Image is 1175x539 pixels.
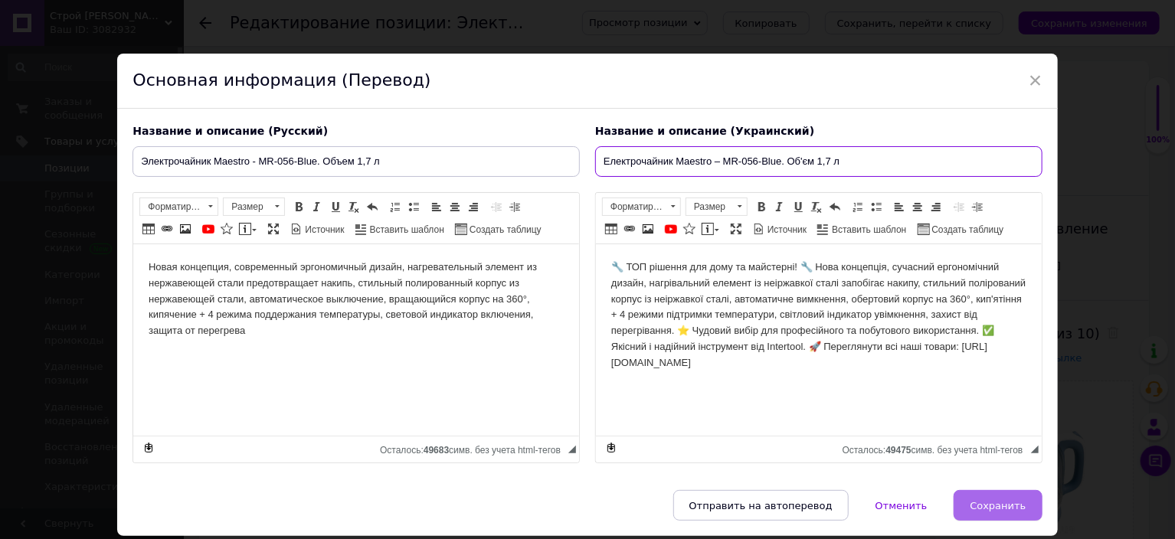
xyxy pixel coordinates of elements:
a: По правому краю [465,198,482,215]
iframe: Визуальный текстовый редактор, 01D5D68D-34C1-45B5-A160-63A812981220 [596,244,1042,436]
a: Увеличить отступ [506,198,523,215]
a: Источник [751,220,809,237]
a: Убрать форматирование [808,198,825,215]
a: Вставить / удалить нумерованный список [849,198,866,215]
a: Вставить/Редактировать ссылку (Ctrl+L) [621,220,638,237]
a: Источник [288,220,346,237]
a: Вставить / удалить нумерованный список [387,198,404,215]
a: Вставить сообщение [699,220,722,237]
a: По правому краю [928,198,944,215]
span: Перетащите для изменения размера [568,446,576,453]
span: Отправить на автоперевод [689,500,833,511]
a: Добавить видео с YouTube [663,220,679,237]
span: Источник [303,224,344,237]
a: Таблица [603,220,620,237]
a: Вставить иконку [681,220,698,237]
a: Отменить (Ctrl+Z) [364,198,381,215]
a: Полужирный (Ctrl+B) [753,198,770,215]
a: Сделать резервную копию сейчас [603,439,620,456]
span: Форматирование [603,198,666,215]
a: Вставить/Редактировать ссылку (Ctrl+L) [159,220,175,237]
a: Вставить иконку [218,220,235,237]
span: Размер [686,198,732,215]
a: Развернуть [265,220,282,237]
div: Подсчет символов [843,441,1031,456]
a: Курсив (Ctrl+I) [771,198,788,215]
div: Основная информация (Перевод) [117,54,1057,109]
a: Полужирный (Ctrl+B) [290,198,307,215]
span: Создать таблицу [467,224,542,237]
a: Создать таблицу [453,220,544,237]
span: Создать таблицу [930,224,1004,237]
a: Уменьшить отступ [951,198,967,215]
a: Увеличить отступ [969,198,986,215]
a: Курсив (Ctrl+I) [309,198,326,215]
span: Отменить [876,500,928,511]
a: Изображение [177,220,194,237]
a: Вставить / удалить маркированный список [405,198,422,215]
a: Изображение [640,220,656,237]
iframe: Визуальный текстовый редактор, 6808ADF7-90D4-4FB3-B275-99C674DA57E7 [133,244,579,436]
a: Вставить / удалить маркированный список [868,198,885,215]
span: 49475 [885,445,911,456]
span: Форматирование [140,198,203,215]
span: Размер [224,198,270,215]
button: Сохранить [954,490,1042,521]
span: Вставить шаблон [368,224,444,237]
a: Размер [686,198,748,216]
a: Вставить сообщение [237,220,259,237]
span: Название и описание (Русский) [133,125,328,137]
a: Размер [223,198,285,216]
a: Добавить видео с YouTube [200,220,217,237]
a: Уменьшить отступ [488,198,505,215]
div: Подсчет символов [380,441,568,456]
span: Источник [765,224,807,237]
body: Визуальный текстовый редактор, 2BBD05E6-B10A-43A2-B97F-42B09A08CC88 [15,15,673,63]
a: Убрать форматирование [345,198,362,215]
a: Вставить шаблон [815,220,908,237]
a: По центру [447,198,463,215]
a: По левому краю [428,198,445,215]
span: 49683 [424,445,449,456]
button: Отправить на автоперевод [673,490,849,521]
a: Подчеркнутый (Ctrl+U) [327,198,344,215]
span: Перетащите для изменения размера [1031,446,1039,453]
span: Сохранить [970,500,1026,511]
a: Форматирование [602,198,681,216]
a: Форматирование [139,198,218,216]
a: Таблица [140,220,157,237]
a: Развернуть [728,220,745,237]
span: × [1029,67,1042,93]
a: По левому краю [891,198,908,215]
span: Вставить шаблон [830,224,906,237]
a: Сделать резервную копию сейчас [140,439,157,456]
a: Вставить шаблон [353,220,447,237]
a: Создать таблицу [915,220,1006,237]
a: По центру [909,198,926,215]
span: Название и описание (Украинский) [595,125,814,137]
a: Отменить (Ctrl+Z) [826,198,843,215]
a: Подчеркнутый (Ctrl+U) [790,198,807,215]
button: Отменить [859,490,944,521]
